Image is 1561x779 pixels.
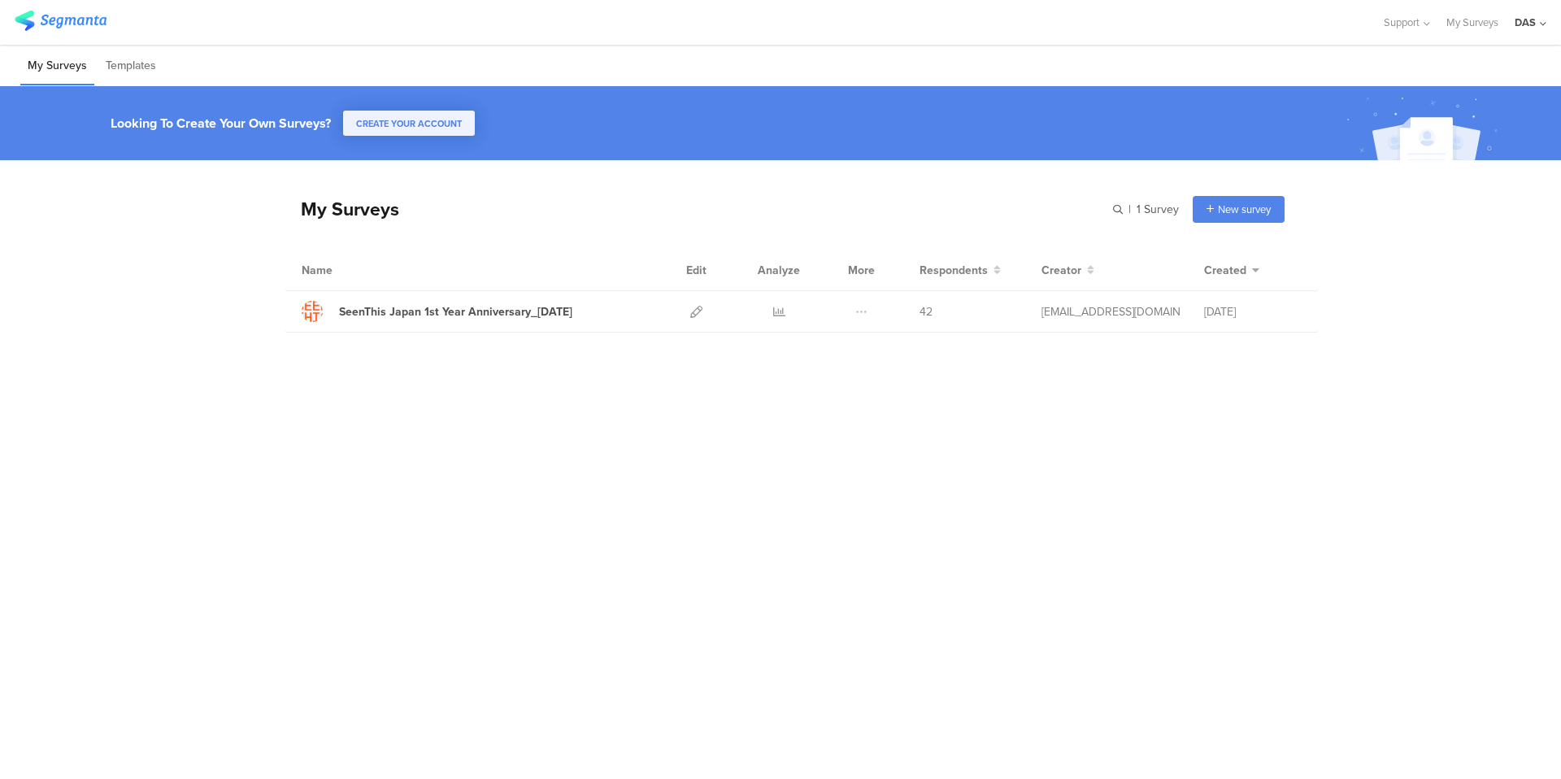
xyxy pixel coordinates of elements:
[1218,202,1271,217] span: New survey
[1204,262,1246,279] span: Created
[285,195,399,223] div: My Surveys
[1341,91,1508,165] img: create_account_image.svg
[679,250,714,290] div: Edit
[754,250,803,290] div: Analyze
[1515,15,1536,30] div: DAS
[15,11,107,31] img: segmanta logo
[920,262,988,279] span: Respondents
[1041,303,1180,320] div: t.udagawa@accelerators.jp
[920,303,933,320] span: 42
[302,301,572,322] a: SeenThis Japan 1st Year Anniversary_[DATE]
[1041,262,1081,279] span: Creator
[20,47,94,85] li: My Surveys
[1041,262,1094,279] button: Creator
[339,303,572,320] div: SeenThis Japan 1st Year Anniversary_9/10/2025
[1384,15,1420,30] span: Support
[1204,303,1302,320] div: [DATE]
[1204,262,1259,279] button: Created
[1126,201,1133,218] span: |
[844,250,879,290] div: More
[98,47,163,85] li: Templates
[920,262,1001,279] button: Respondents
[302,262,399,279] div: Name
[343,111,475,136] button: CREATE YOUR ACCOUNT
[111,114,331,133] div: Looking To Create Your Own Surveys?
[1137,201,1179,218] span: 1 Survey
[356,117,462,130] span: CREATE YOUR ACCOUNT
